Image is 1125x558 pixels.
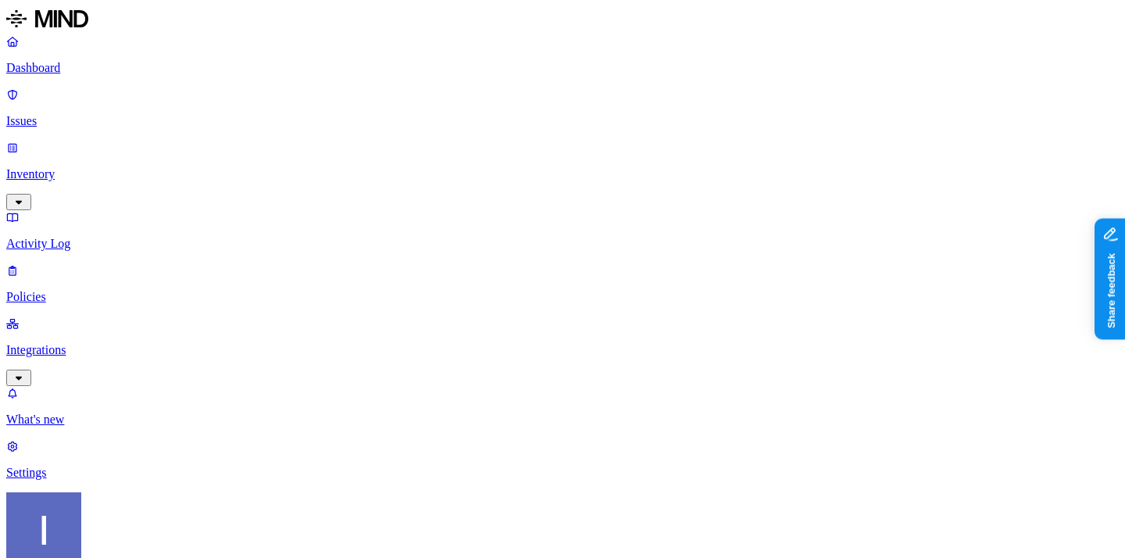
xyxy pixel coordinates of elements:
[6,290,1119,304] p: Policies
[6,413,1119,427] p: What's new
[6,6,1119,34] a: MIND
[6,317,1119,384] a: Integrations
[6,439,1119,480] a: Settings
[6,263,1119,304] a: Policies
[6,210,1119,251] a: Activity Log
[6,61,1119,75] p: Dashboard
[6,167,1119,181] p: Inventory
[6,141,1119,208] a: Inventory
[6,386,1119,427] a: What's new
[6,466,1119,480] p: Settings
[6,6,88,31] img: MIND
[6,237,1119,251] p: Activity Log
[6,88,1119,128] a: Issues
[6,114,1119,128] p: Issues
[6,34,1119,75] a: Dashboard
[6,343,1119,357] p: Integrations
